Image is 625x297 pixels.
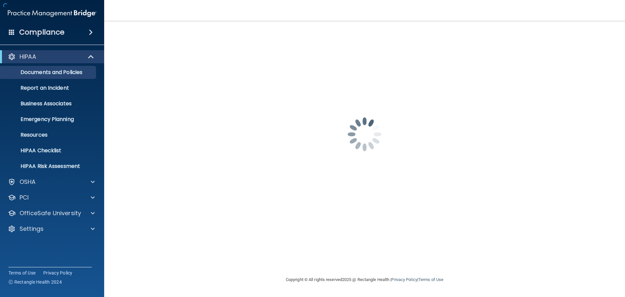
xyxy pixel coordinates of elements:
[4,163,93,170] p: HIPAA Risk Assessment
[332,102,397,167] img: spinner.e123f6fc.gif
[20,225,44,233] p: Settings
[20,178,36,186] p: OSHA
[4,116,93,123] p: Emergency Planning
[246,269,483,290] div: Copyright © All rights reserved 2025 @ Rectangle Health | |
[8,270,35,276] a: Terms of Use
[4,100,93,107] p: Business Associates
[8,194,95,201] a: PCI
[20,209,81,217] p: OfficeSafe University
[8,7,96,20] img: PMB logo
[8,178,95,186] a: OSHA
[4,85,93,91] p: Report an Incident
[4,132,93,138] p: Resources
[4,147,93,154] p: HIPAA Checklist
[19,28,64,37] h4: Compliance
[418,277,443,282] a: Terms of Use
[8,53,94,61] a: HIPAA
[8,279,62,285] span: Ⓒ Rectangle Health 2024
[20,53,36,61] p: HIPAA
[8,225,95,233] a: Settings
[391,277,417,282] a: Privacy Policy
[8,209,95,217] a: OfficeSafe University
[4,69,93,76] p: Documents and Policies
[20,194,29,201] p: PCI
[43,270,73,276] a: Privacy Policy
